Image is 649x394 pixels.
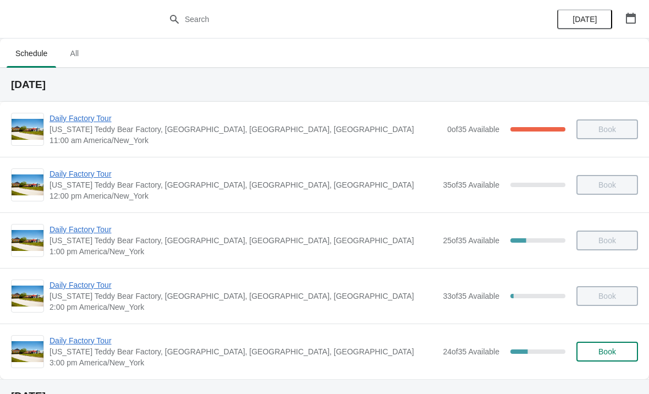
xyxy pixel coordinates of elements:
[50,246,437,257] span: 1:00 pm America/New_York
[12,174,43,196] img: Daily Factory Tour | Vermont Teddy Bear Factory, Shelburne Road, Shelburne, VT, USA | 12:00 pm Am...
[50,113,442,124] span: Daily Factory Tour
[598,347,616,356] span: Book
[50,168,437,179] span: Daily Factory Tour
[576,342,638,362] button: Book
[12,230,43,251] img: Daily Factory Tour | Vermont Teddy Bear Factory, Shelburne Road, Shelburne, VT, USA | 1:00 pm Ame...
[50,135,442,146] span: 11:00 am America/New_York
[443,292,499,300] span: 33 of 35 Available
[573,15,597,24] span: [DATE]
[447,125,499,134] span: 0 of 35 Available
[557,9,612,29] button: [DATE]
[50,357,437,368] span: 3:00 pm America/New_York
[12,341,43,363] img: Daily Factory Tour | Vermont Teddy Bear Factory, Shelburne Road, Shelburne, VT, USA | 3:00 pm Ame...
[12,119,43,140] img: Daily Factory Tour | Vermont Teddy Bear Factory, Shelburne Road, Shelburne, VT, USA | 11:00 am Am...
[50,235,437,246] span: [US_STATE] Teddy Bear Factory, [GEOGRAPHIC_DATA], [GEOGRAPHIC_DATA], [GEOGRAPHIC_DATA]
[443,347,499,356] span: 24 of 35 Available
[12,286,43,307] img: Daily Factory Tour | Vermont Teddy Bear Factory, Shelburne Road, Shelburne, VT, USA | 2:00 pm Ame...
[443,236,499,245] span: 25 of 35 Available
[50,346,437,357] span: [US_STATE] Teddy Bear Factory, [GEOGRAPHIC_DATA], [GEOGRAPHIC_DATA], [GEOGRAPHIC_DATA]
[50,124,442,135] span: [US_STATE] Teddy Bear Factory, [GEOGRAPHIC_DATA], [GEOGRAPHIC_DATA], [GEOGRAPHIC_DATA]
[50,190,437,201] span: 12:00 pm America/New_York
[61,43,88,63] span: All
[50,335,437,346] span: Daily Factory Tour
[443,180,499,189] span: 35 of 35 Available
[50,280,437,291] span: Daily Factory Tour
[7,43,56,63] span: Schedule
[50,224,437,235] span: Daily Factory Tour
[50,291,437,302] span: [US_STATE] Teddy Bear Factory, [GEOGRAPHIC_DATA], [GEOGRAPHIC_DATA], [GEOGRAPHIC_DATA]
[50,302,437,313] span: 2:00 pm America/New_York
[11,79,638,90] h2: [DATE]
[50,179,437,190] span: [US_STATE] Teddy Bear Factory, [GEOGRAPHIC_DATA], [GEOGRAPHIC_DATA], [GEOGRAPHIC_DATA]
[184,9,487,29] input: Search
